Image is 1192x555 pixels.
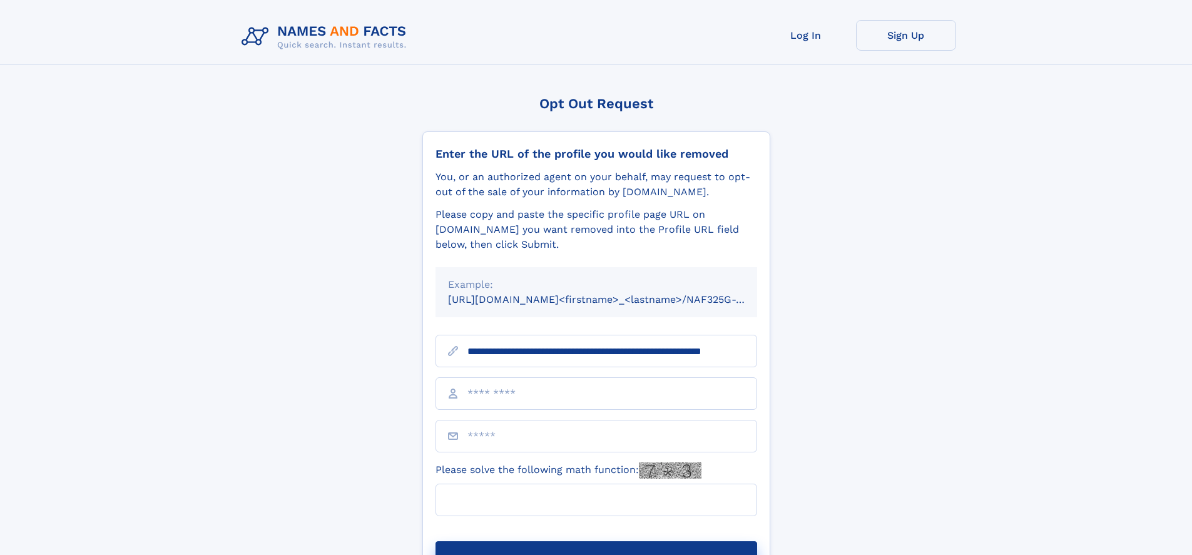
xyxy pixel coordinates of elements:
[436,462,701,479] label: Please solve the following math function:
[436,207,757,252] div: Please copy and paste the specific profile page URL on [DOMAIN_NAME] you want removed into the Pr...
[436,147,757,161] div: Enter the URL of the profile you would like removed
[448,277,745,292] div: Example:
[237,20,417,54] img: Logo Names and Facts
[422,96,770,111] div: Opt Out Request
[448,293,781,305] small: [URL][DOMAIN_NAME]<firstname>_<lastname>/NAF325G-xxxxxxxx
[856,20,956,51] a: Sign Up
[756,20,856,51] a: Log In
[436,170,757,200] div: You, or an authorized agent on your behalf, may request to opt-out of the sale of your informatio...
